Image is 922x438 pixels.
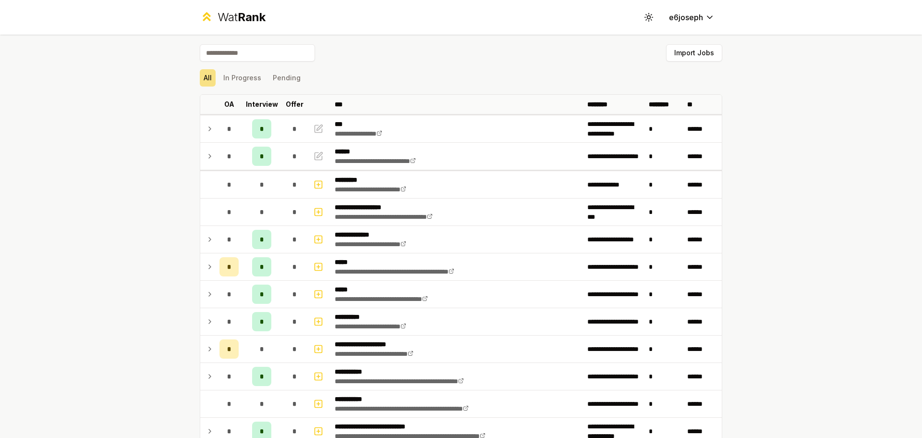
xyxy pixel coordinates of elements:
[219,69,265,87] button: In Progress
[286,100,303,109] p: Offer
[669,12,703,23] span: e6joseph
[269,69,304,87] button: Pending
[238,10,266,24] span: Rank
[200,10,266,25] a: WatRank
[666,44,722,62] button: Import Jobs
[200,69,216,87] button: All
[224,100,234,109] p: OA
[246,100,278,109] p: Interview
[218,10,266,25] div: Wat
[661,9,722,26] button: e6joseph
